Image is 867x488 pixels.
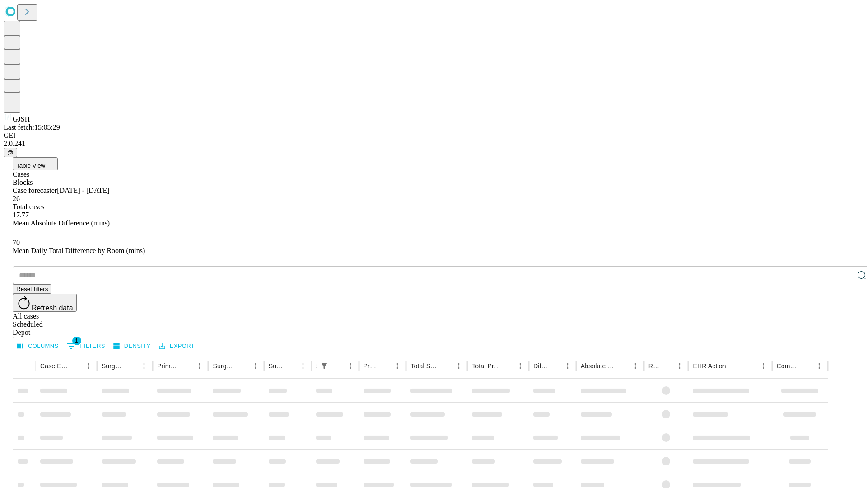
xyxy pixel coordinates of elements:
div: Predicted In Room Duration [364,362,378,370]
button: Menu [249,360,262,372]
button: Menu [813,360,825,372]
div: Total Predicted Duration [472,362,500,370]
div: GEI [4,131,863,140]
div: 2.0.241 [4,140,863,148]
button: @ [4,148,17,157]
div: Case Epic Id [40,362,69,370]
span: Total cases [13,203,44,211]
button: Density [111,339,153,353]
button: Menu [193,360,206,372]
div: Comments [777,362,799,370]
button: Sort [501,360,514,372]
button: Refresh data [13,294,77,312]
button: Reset filters [13,284,51,294]
div: Absolute Difference [581,362,615,370]
button: Sort [237,360,249,372]
div: Surgery Name [213,362,235,370]
button: Sort [440,360,452,372]
div: EHR Action [693,362,726,370]
button: Sort [800,360,813,372]
button: Menu [561,360,574,372]
button: Sort [661,360,673,372]
span: 17.77 [13,211,29,219]
div: Total Scheduled Duration [410,362,439,370]
button: Menu [391,360,404,372]
span: @ [7,149,14,156]
span: 70 [13,239,20,246]
button: Sort [616,360,629,372]
button: Menu [757,360,770,372]
div: 1 active filter [318,360,331,372]
button: Sort [727,360,740,372]
span: Case forecaster [13,187,57,194]
button: Sort [181,360,193,372]
button: Menu [629,360,642,372]
button: Table View [13,157,58,170]
div: Surgeon Name [102,362,124,370]
div: Scheduled In Room Duration [316,362,317,370]
button: Select columns [15,339,61,353]
button: Sort [125,360,138,372]
button: Menu [297,360,309,372]
span: Mean Daily Total Difference by Room (mins) [13,247,145,254]
div: Difference [533,362,548,370]
span: 1 [72,336,81,345]
button: Menu [673,360,686,372]
div: Primary Service [157,362,180,370]
button: Sort [549,360,561,372]
span: Reset filters [16,286,48,292]
button: Menu [82,360,95,372]
span: [DATE] - [DATE] [57,187,109,194]
button: Sort [284,360,297,372]
button: Menu [138,360,150,372]
button: Sort [331,360,344,372]
button: Sort [378,360,391,372]
button: Export [157,339,197,353]
div: Resolved in EHR [648,362,660,370]
div: Surgery Date [269,362,283,370]
span: Last fetch: 15:05:29 [4,123,60,131]
span: Table View [16,162,45,169]
button: Show filters [318,360,331,372]
span: Refresh data [32,304,73,312]
button: Sort [70,360,82,372]
button: Menu [344,360,357,372]
span: Mean Absolute Difference (mins) [13,219,110,227]
button: Menu [514,360,527,372]
button: Menu [452,360,465,372]
span: GJSH [13,115,30,123]
span: 26 [13,195,20,202]
button: Show filters [65,339,107,353]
